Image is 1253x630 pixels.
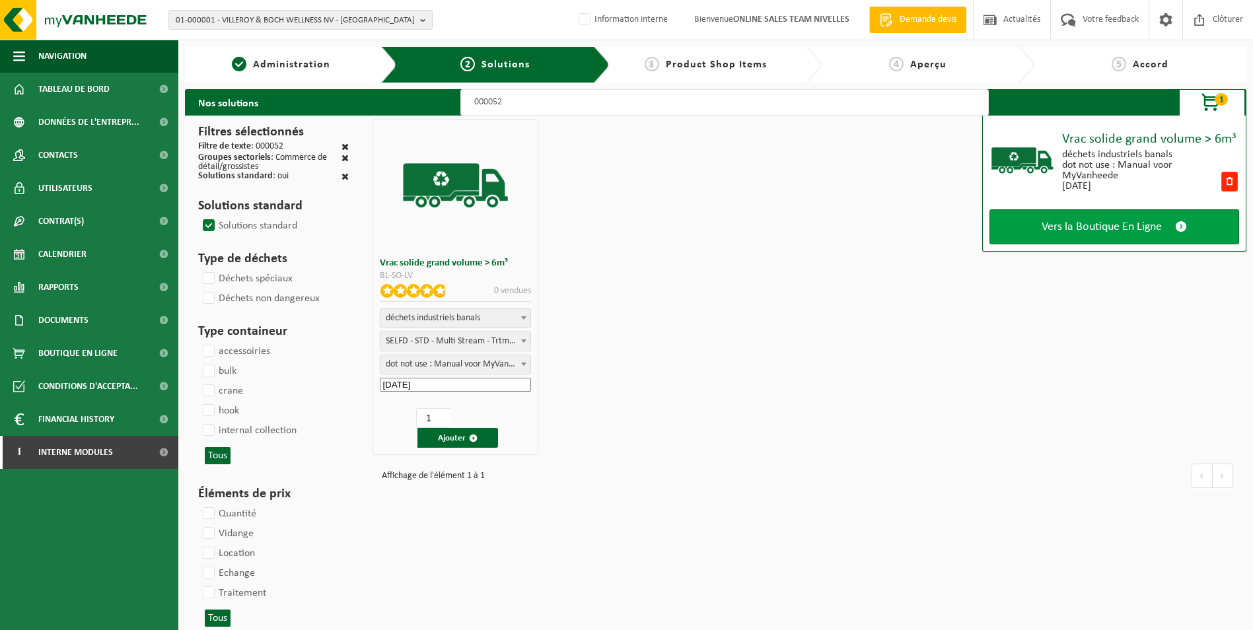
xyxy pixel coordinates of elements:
span: Accord [1133,59,1168,70]
span: I [13,436,25,469]
span: Contacts [38,139,78,172]
div: Affichage de l'élément 1 à 1 [375,465,485,487]
span: Solutions standard [198,171,273,181]
span: SELFD - STD - Multi Stream - Trtmt/wu (SP-M-000052) [380,332,531,351]
span: Boutique en ligne [38,337,118,370]
a: Demande devis [869,7,966,33]
button: Tous [205,447,231,464]
span: Vers la Boutique En Ligne [1042,220,1162,234]
button: 1 [1179,89,1245,116]
span: 4 [889,57,904,71]
span: 2 [460,57,475,71]
div: déchets industriels banals [1062,149,1220,160]
span: déchets industriels banals [380,308,531,328]
span: Conditions d'accepta... [38,370,138,403]
p: 0 vendues [494,284,531,298]
img: BL-SO-LV [400,129,512,242]
button: Ajouter [417,428,498,448]
span: Administration [253,59,330,70]
label: Quantité [200,504,256,524]
label: Information interne [576,10,668,30]
a: Vers la Boutique En Ligne [989,209,1239,244]
span: 3 [645,57,659,71]
label: Déchets non dangereux [200,289,320,308]
h3: Type de déchets [198,249,349,269]
h3: Solutions standard [198,196,349,216]
span: Groupes sectoriels [198,153,271,162]
span: Interne modules [38,436,113,469]
div: : 000052 [198,142,283,153]
span: 5 [1112,57,1126,71]
label: Location [200,543,255,563]
label: internal collection [200,421,297,440]
button: 01-000001 - VILLEROY & BOCH WELLNESS NV - [GEOGRAPHIC_DATA] [168,10,433,30]
a: 3Product Shop Items [616,57,795,73]
span: Navigation [38,40,87,73]
label: accessoiries [200,341,270,361]
label: Echange [200,563,255,583]
span: Calendrier [38,238,87,271]
span: Aperçu [910,59,947,70]
span: 1 [232,57,246,71]
div: [DATE] [1062,181,1220,192]
span: Données de l'entrepr... [38,106,139,139]
span: Product Shop Items [666,59,767,70]
span: Solutions [482,59,530,70]
span: Documents [38,304,89,337]
a: 1Administration [192,57,371,73]
h3: Type containeur [198,322,349,341]
label: Traitement [200,583,266,603]
h3: Éléments de prix [198,484,349,504]
span: Filtre de texte [198,141,251,151]
div: : oui [198,172,289,183]
button: Tous [205,610,231,627]
div: : Commerce de détail/grossistes [198,153,341,172]
h3: Filtres sélectionnés [198,122,349,142]
span: 01-000001 - VILLEROY & BOCH WELLNESS NV - [GEOGRAPHIC_DATA] [176,11,415,30]
label: hook [200,401,239,421]
span: 1 [1215,93,1228,106]
span: dot not use : Manual voor MyVanheede [380,355,531,374]
label: crane [200,381,243,401]
span: Demande devis [896,13,960,26]
input: Date de début [380,378,531,392]
label: Déchets spéciaux [200,269,293,289]
span: déchets industriels banals [380,309,530,328]
span: Rapports [38,271,79,304]
span: Tableau de bord [38,73,110,106]
a: 2Solutions [407,57,583,73]
input: Chercher [460,89,989,116]
a: 4Aperçu [828,57,1007,73]
span: Contrat(s) [38,205,84,238]
span: Utilisateurs [38,172,92,205]
strong: ONLINE SALES TEAM NIVELLES [733,15,849,24]
span: SELFD - STD - Multi Stream - Trtmt/wu (SP-M-000052) [380,332,530,351]
label: bulk [200,361,236,381]
h2: Nos solutions [185,89,271,116]
span: Financial History [38,403,114,436]
label: Vidange [200,524,254,543]
div: dot not use : Manual voor MyVanheede [1062,160,1220,181]
div: BL-SO-LV [380,271,531,281]
img: BL-SO-LV [989,127,1056,193]
span: dot not use : Manual voor MyVanheede [380,355,530,374]
h3: Vrac solide grand volume > 6m³ [380,258,531,268]
input: 1 [416,408,450,428]
div: Vrac solide grand volume > 6m³ [1062,133,1239,146]
a: 5Accord [1041,57,1240,73]
label: Solutions standard [200,216,297,236]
